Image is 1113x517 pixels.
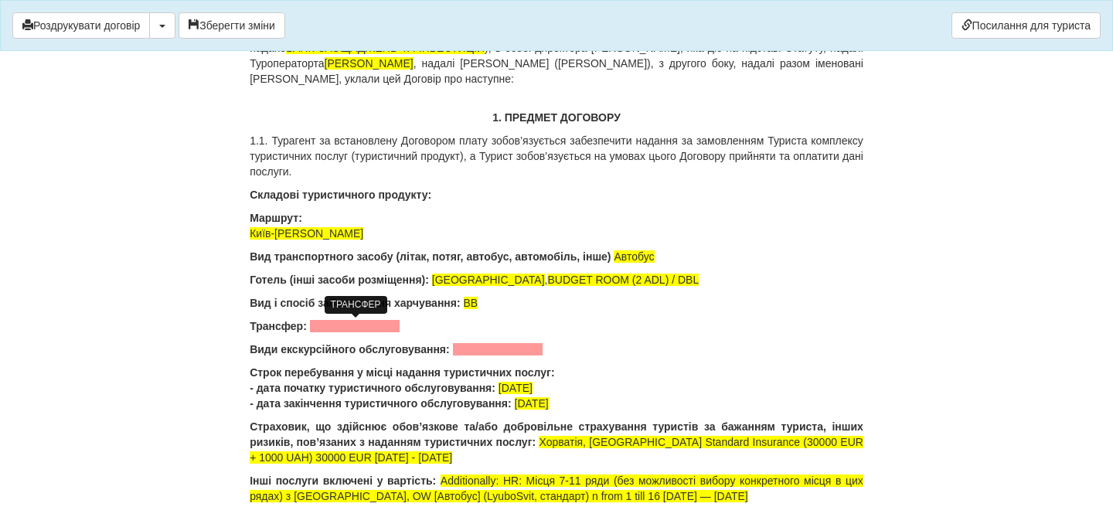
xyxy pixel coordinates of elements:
[250,297,460,309] b: Вид і спосіб забезпечення харчування:
[314,57,325,70] span: та
[951,12,1101,39] a: Посилання для туриста
[250,133,863,179] p: 1.1. Турагент за встановлену Договором плату зобов’язується забезпечити надання за замовленням Ту...
[325,296,387,314] div: ТРАНСФЕР
[250,436,863,464] span: Хорватiя, [GEOGRAPHIC_DATA] Standard Insurance (30000 EUR + 1000 UAH) 30000 EUR [DATE] - [DATE]
[250,227,363,240] span: Київ-[PERSON_NAME]
[250,189,431,201] b: Складові туристичного продукту:
[499,382,533,394] span: [DATE]
[250,343,450,355] b: Види екскурсійного обслуговування:
[250,420,863,448] b: Страховик, що здійснює обов’язкове та/або добровільне страхування туристів за бажанням туриста, і...
[464,297,478,309] span: BB
[250,272,863,287] p: ,
[250,212,302,224] b: Маршрут:
[250,274,429,286] b: Готель (інші засоби розміщення):
[515,397,549,410] span: [DATE]
[12,12,150,39] button: Роздрукувати договір
[250,110,863,125] p: 1. ПРЕДМЕТ ДОГОВОРУ
[250,320,307,332] b: Трансфер:
[250,57,863,85] span: , надалі [PERSON_NAME] ([PERSON_NAME]), з другого боку, надалі разом іменовані [PERSON_NAME], укл...
[250,397,511,410] b: - дата закінчення туристичного обслуговування:
[250,474,436,487] b: Інші послуги включені у вартість:
[250,250,611,263] b: Вид транспортного засобу (літак, потяг, автобус, автомобіль, інше)
[614,250,654,263] span: Автобус
[432,274,545,286] span: [GEOGRAPHIC_DATA]
[179,12,285,39] button: Зберегти зміни
[250,382,495,394] b: - дата початку туристичного обслуговування:
[325,57,414,70] span: [PERSON_NAME]
[547,274,699,286] span: BUDGET ROOM (2 ADL) / DBL
[250,366,554,379] b: Строк перебування у місці надання туристичних послуг:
